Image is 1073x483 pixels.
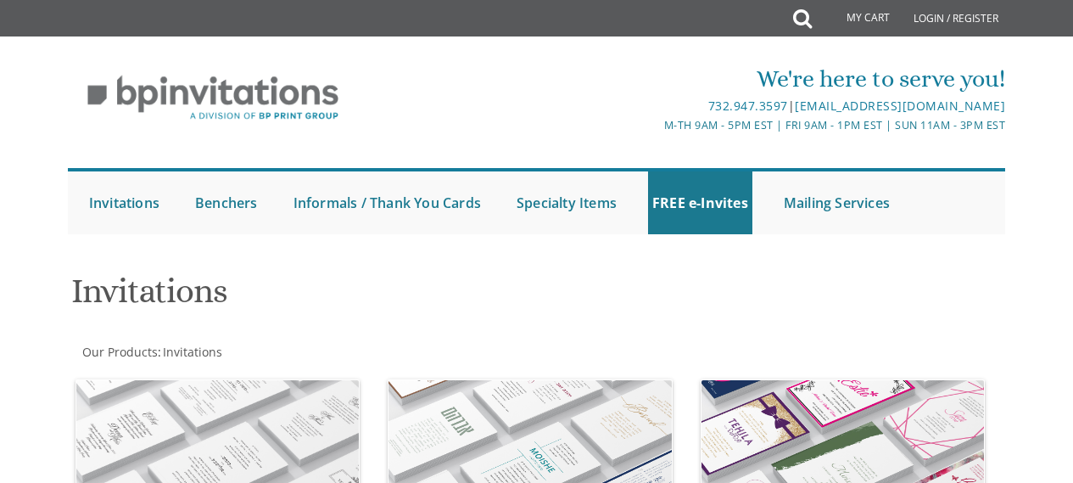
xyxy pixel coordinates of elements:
[85,171,164,234] a: Invitations
[795,98,1005,114] a: [EMAIL_ADDRESS][DOMAIN_NAME]
[780,171,894,234] a: Mailing Services
[708,98,788,114] a: 732.947.3597
[191,171,262,234] a: Benchers
[1002,415,1056,466] iframe: chat widget
[810,2,902,36] a: My Cart
[161,344,222,360] a: Invitations
[512,171,621,234] a: Specialty Items
[68,63,359,133] img: BP Invitation Loft
[68,344,537,361] div: :
[81,344,158,360] a: Our Products
[163,344,222,360] span: Invitations
[289,171,485,234] a: Informals / Thank You Cards
[381,116,1005,134] div: M-Th 9am - 5pm EST | Fri 9am - 1pm EST | Sun 11am - 3pm EST
[381,96,1005,116] div: |
[381,62,1005,96] div: We're here to serve you!
[648,171,752,234] a: FREE e-Invites
[71,272,684,323] h1: Invitations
